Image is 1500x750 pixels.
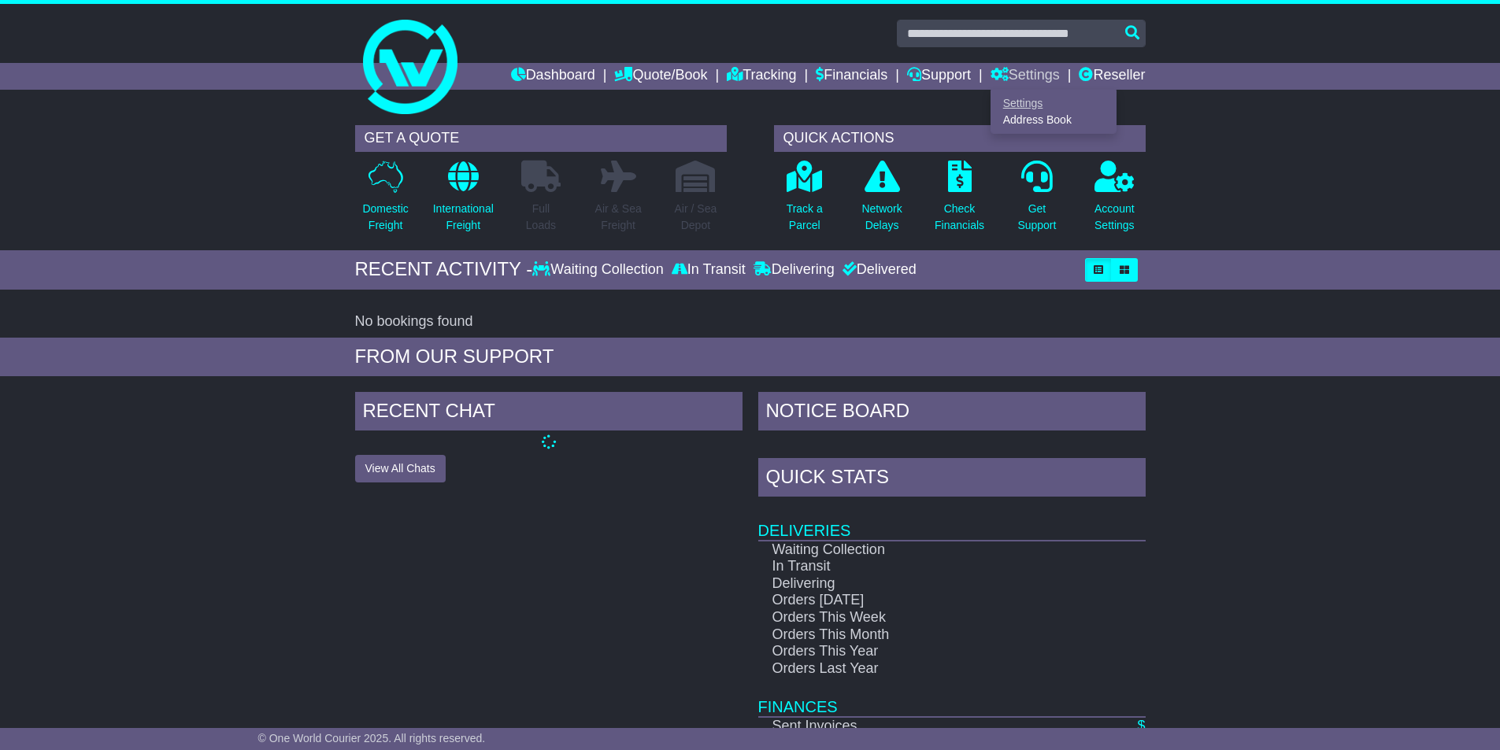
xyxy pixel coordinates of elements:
[668,261,750,279] div: In Transit
[758,609,1090,626] td: Orders This Week
[774,125,1146,152] div: QUICK ACTIONS
[750,261,839,279] div: Delivering
[521,201,561,234] p: Full Loads
[758,541,1090,559] td: Waiting Collection
[839,261,917,279] div: Delivered
[758,660,1090,678] td: Orders Last Year
[786,160,824,242] a: Track aParcel
[595,201,642,234] p: Air & Sea Freight
[991,112,1116,129] a: Address Book
[991,94,1116,112] a: Settings
[355,313,1146,331] div: No bookings found
[758,643,1090,660] td: Orders This Year
[907,63,971,90] a: Support
[861,160,902,242] a: NetworkDelays
[787,201,823,234] p: Track a Parcel
[355,258,533,281] div: RECENT ACTIVITY -
[758,558,1090,575] td: In Transit
[861,201,902,234] p: Network Delays
[758,392,1146,434] div: NOTICE BOARD
[758,717,1090,735] td: Sent Invoices
[934,160,985,242] a: CheckFinancials
[675,201,717,234] p: Air / Sea Depot
[758,575,1090,593] td: Delivering
[1017,160,1057,242] a: GetSupport
[258,732,486,744] span: © One World Courier 2025. All rights reserved.
[532,261,667,279] div: Waiting Collection
[816,63,887,90] a: Financials
[758,677,1146,717] td: Finances
[511,63,595,90] a: Dashboard
[991,90,1117,134] div: Quote/Book
[1094,160,1135,242] a: AccountSettings
[991,63,1060,90] a: Settings
[355,455,446,482] button: View All Chats
[433,201,494,234] p: International Freight
[1017,201,1056,234] p: Get Support
[758,626,1090,644] td: Orders This Month
[935,201,984,234] p: Check Financials
[758,501,1146,541] td: Deliveries
[355,125,727,152] div: GET A QUOTE
[1094,201,1135,234] p: Account Settings
[361,160,409,242] a: DomesticFreight
[727,63,796,90] a: Tracking
[614,63,707,90] a: Quote/Book
[758,458,1146,501] div: Quick Stats
[355,345,1146,368] div: FROM OUR SUPPORT
[362,201,408,234] p: Domestic Freight
[1079,63,1145,90] a: Reseller
[1137,718,1145,733] a: $
[432,160,494,242] a: InternationalFreight
[758,592,1090,609] td: Orders [DATE]
[355,392,743,434] div: RECENT CHAT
